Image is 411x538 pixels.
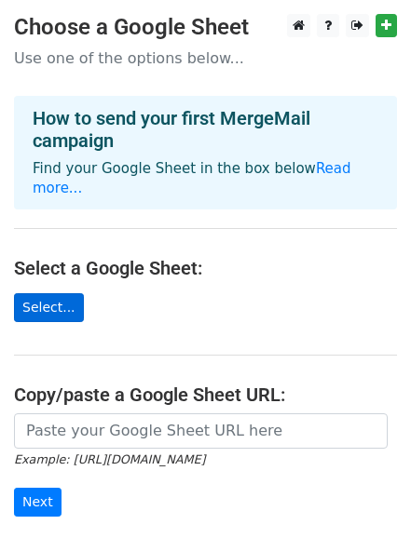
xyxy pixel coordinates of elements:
[33,160,351,196] a: Read more...
[14,257,397,279] h4: Select a Google Sheet:
[33,107,378,152] h4: How to send your first MergeMail campaign
[14,293,84,322] a: Select...
[14,383,397,406] h4: Copy/paste a Google Sheet URL:
[14,14,397,41] h3: Choose a Google Sheet
[318,449,411,538] iframe: Chat Widget
[33,159,378,198] p: Find your Google Sheet in the box below
[14,488,62,517] input: Next
[14,452,205,466] small: Example: [URL][DOMAIN_NAME]
[14,413,388,449] input: Paste your Google Sheet URL here
[14,48,397,68] p: Use one of the options below...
